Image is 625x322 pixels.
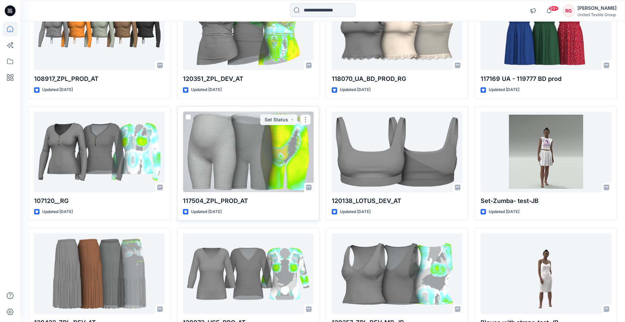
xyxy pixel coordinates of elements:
[481,233,611,314] a: Blouse with straps-test-JB
[42,86,73,93] p: Updated [DATE]
[332,112,462,192] a: 120138_LOTUS_DEV_AT
[340,86,371,93] p: Updated [DATE]
[489,208,519,215] p: Updated [DATE]
[332,74,462,84] p: 118070_UA_BD_PROD_RG
[563,5,575,17] div: RG
[489,86,519,93] p: Updated [DATE]
[42,208,73,215] p: Updated [DATE]
[34,233,165,314] a: 120422_ZPL_DEV_AT
[34,112,165,192] a: 107120__RG
[34,196,165,206] p: 107120__RG
[34,74,165,84] p: 108917_ZPL_PROD_AT
[332,196,462,206] p: 120138_LOTUS_DEV_AT
[183,233,314,314] a: 120073_HSE_PRO_AT
[549,6,559,11] span: 99+
[481,196,611,206] p: Set-Zumba- test-JB
[332,233,462,314] a: 120357-ZPL-DEV-MB-JB
[183,196,314,206] p: 117504_ZPL_PROD_AT
[577,4,617,12] div: [PERSON_NAME]
[340,208,371,215] p: Updated [DATE]
[481,74,611,84] p: 117169 UA - 119777 BD prod
[183,112,314,192] a: 117504_ZPL_PROD_AT
[481,112,611,192] a: Set-Zumba- test-JB
[191,86,222,93] p: Updated [DATE]
[191,208,222,215] p: Updated [DATE]
[183,74,314,84] p: 120351_ZPL_DEV_AT
[577,12,617,17] div: United Textile Group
